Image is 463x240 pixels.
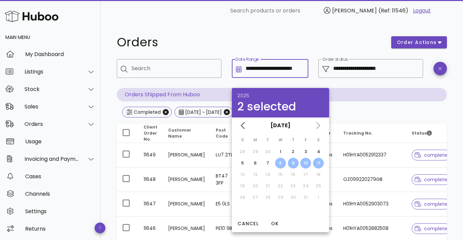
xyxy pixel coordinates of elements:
th: S [312,134,324,146]
button: [DATE] [268,119,293,132]
a: Logout [413,7,431,15]
th: Customer Name [163,124,210,143]
th: T [262,134,274,146]
button: Cancel [235,218,261,230]
div: Invoicing and Payments [24,156,79,162]
button: 5 [237,158,248,169]
button: OK [264,218,286,230]
div: Listings [24,68,79,75]
th: Post Code [210,124,241,143]
div: Settings [25,208,95,214]
td: 11647 [138,192,163,217]
th: Tracking No. [338,124,406,143]
th: F [300,134,312,146]
td: LU7 2TL [210,143,241,167]
span: complete [415,226,447,231]
th: Client Order No. [138,124,163,143]
div: [DATE] ~ [DATE] [184,109,222,115]
span: Tracking No. [343,130,373,136]
td: BT47 3FP [210,167,241,192]
button: Previous month [237,119,249,132]
span: (Ref: 11546) [378,7,408,14]
div: Stock [24,86,79,92]
div: 2 selected [237,101,324,112]
td: [PERSON_NAME] [163,143,210,167]
th: M [249,134,261,146]
button: 1 [275,146,286,157]
div: 3 [300,149,311,155]
h1: Orders [117,36,383,48]
div: 6 [250,160,261,166]
td: H01HYA0052903073 [338,192,406,217]
span: Post Code [216,127,228,139]
div: 2025 [237,93,324,98]
td: E5 0LS [210,192,241,217]
div: Sales [24,103,79,110]
button: 10 [300,158,311,169]
span: order actions [397,39,437,46]
button: 3 [300,146,311,157]
span: Cancel [237,220,259,227]
button: 9 [288,158,299,169]
td: H01HYA0052912337 [338,143,406,167]
div: Returns [25,226,95,232]
p: Orders Shipped From Huboo [117,88,447,101]
div: Orders [24,121,79,127]
button: 8 [275,158,286,169]
button: order actions [391,36,447,48]
div: 10 [300,160,311,166]
div: Cases [25,173,95,180]
div: 9 [288,160,299,166]
span: OK [267,220,283,227]
button: 11 [313,158,324,169]
button: 6 [250,158,261,169]
td: 11649 [138,143,163,167]
td: OZ099220279GB [338,167,406,192]
div: 5 [237,160,248,166]
label: Date Range [236,57,259,62]
div: My Dashboard [25,51,95,57]
div: 2 [288,149,299,155]
div: 7 [262,160,273,166]
button: Close [224,109,230,115]
div: Channels [25,191,95,197]
th: W [274,134,287,146]
td: [PERSON_NAME] [163,167,210,192]
span: complete [415,177,447,182]
th: T [287,134,299,146]
td: 11648 [138,167,163,192]
div: Usage [25,138,95,145]
button: 4 [313,146,324,157]
th: Status [406,124,456,143]
span: [PERSON_NAME] [332,7,377,14]
th: S [237,134,249,146]
img: Huboo Logo [5,9,58,23]
td: [PERSON_NAME] [163,192,210,217]
div: 11 [313,160,324,166]
button: 7 [262,158,273,169]
span: complete [415,202,447,206]
span: complete [415,153,447,157]
label: Order status [322,57,348,62]
span: Client Order No. [144,124,157,142]
div: 1 [275,149,286,155]
button: 2 [288,146,299,157]
div: 8 [275,160,286,166]
span: Status [412,130,432,136]
div: Completed [133,109,161,115]
button: Close [163,109,169,115]
span: Customer Name [168,127,191,139]
div: 4 [313,149,324,155]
